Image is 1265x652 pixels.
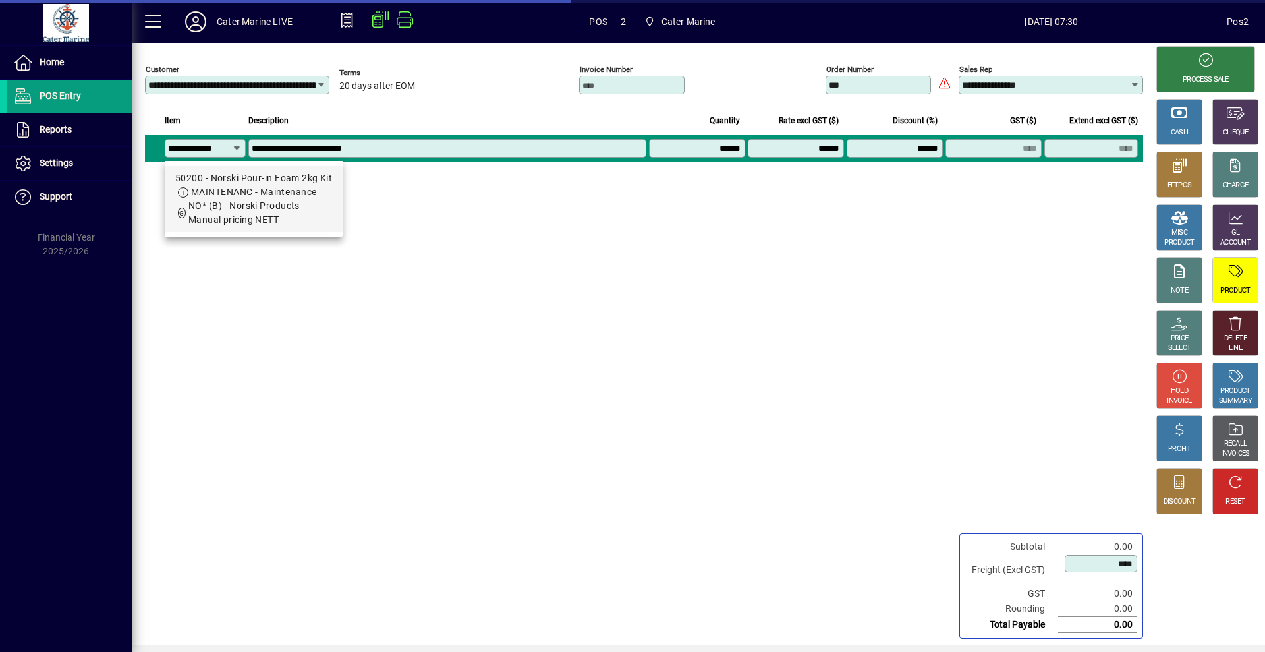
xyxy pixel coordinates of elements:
td: GST [965,586,1058,601]
div: Cater Marine LIVE [217,11,293,32]
div: INVOICE [1167,396,1191,406]
mat-option: 50200 - Norski Pour-in Foam 2kg Kit [165,166,343,232]
mat-label: Order number [826,65,874,74]
div: RESET [1225,497,1245,507]
span: Cater Marine [661,11,716,32]
mat-label: Customer [146,65,179,74]
div: PRODUCT [1220,386,1250,396]
div: NOTE [1171,286,1188,296]
span: Quantity [710,113,740,128]
span: Cater Marine [639,10,721,34]
button: Profile [175,10,217,34]
div: PROCESS SALE [1183,75,1229,85]
td: Total Payable [965,617,1058,633]
td: 0.00 [1058,617,1137,633]
a: Home [7,46,132,79]
mat-label: Sales rep [959,65,992,74]
td: 0.00 [1058,539,1137,554]
td: Subtotal [965,539,1058,554]
span: Rate excl GST ($) [779,113,839,128]
span: POS [589,11,607,32]
div: DELETE [1224,334,1247,343]
span: 20 days after EOM [339,81,415,92]
div: CASH [1171,128,1188,138]
span: GST ($) [1010,113,1036,128]
span: Support [40,191,72,202]
div: ACCOUNT [1220,238,1251,248]
span: Discount (%) [893,113,938,128]
div: CHEQUE [1223,128,1248,138]
span: Extend excl GST ($) [1069,113,1138,128]
div: PROFIT [1168,444,1191,454]
div: MISC [1171,228,1187,238]
span: Description [248,113,289,128]
div: LINE [1229,343,1242,353]
div: PRODUCT [1220,286,1250,296]
div: HOLD [1171,386,1188,396]
div: GL [1231,228,1240,238]
div: EFTPOS [1167,181,1192,191]
div: PRICE [1171,334,1189,343]
div: DISCOUNT [1164,497,1195,507]
div: SUMMARY [1219,396,1252,406]
td: Freight (Excl GST) [965,554,1058,586]
span: NO* (B) - Norski Products Manual pricing NETT [188,200,300,225]
span: [DATE] 07:30 [876,11,1227,32]
td: 0.00 [1058,601,1137,617]
div: PRODUCT [1164,238,1194,248]
span: MAINTENANC - Maintenance [191,187,317,197]
div: INVOICES [1221,449,1249,459]
td: 0.00 [1058,586,1137,601]
span: POS Entry [40,90,81,101]
a: Reports [7,113,132,146]
a: Support [7,181,132,214]
div: Pos2 [1227,11,1249,32]
div: 50200 - Norski Pour-in Foam 2kg Kit [175,171,332,185]
div: RECALL [1224,439,1247,449]
a: Settings [7,147,132,180]
mat-label: Invoice number [580,65,632,74]
td: Rounding [965,601,1058,617]
span: Home [40,57,64,67]
span: Reports [40,124,72,134]
div: SELECT [1168,343,1191,353]
span: Item [165,113,181,128]
span: 2 [621,11,626,32]
span: Settings [40,158,73,168]
div: CHARGE [1223,181,1249,191]
span: Terms [339,69,418,77]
